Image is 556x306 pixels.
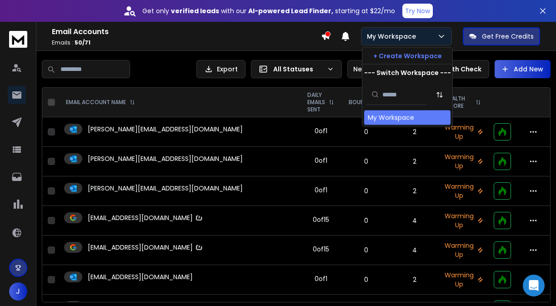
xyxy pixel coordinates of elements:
[373,51,442,60] p: + Create Workspace
[495,60,551,78] button: Add New
[482,32,534,41] p: Get Free Credits
[315,156,327,165] div: 0 of 1
[444,271,483,289] p: Warming Up
[88,154,243,163] p: [PERSON_NAME][EMAIL_ADDRESS][DOMAIN_NAME]
[391,236,438,265] td: 4
[52,26,321,37] h1: Email Accounts
[347,127,386,136] p: 0
[9,282,27,301] button: J
[315,274,327,283] div: 0 of 1
[349,99,375,106] p: BOUNCES
[367,32,420,41] p: My Workspace
[52,39,321,46] p: Emails :
[248,6,333,15] strong: AI-powered Lead Finder,
[437,65,481,74] p: Health Check
[347,216,386,225] p: 0
[391,265,438,295] td: 2
[391,176,438,206] td: 2
[364,68,451,77] p: --- Switch Workspace ---
[444,123,483,141] p: Warming Up
[391,147,438,176] td: 2
[196,60,245,78] button: Export
[347,157,386,166] p: 0
[391,206,438,236] td: 4
[88,184,243,193] p: [PERSON_NAME][EMAIL_ADDRESS][DOMAIN_NAME]
[88,272,193,281] p: [EMAIL_ADDRESS][DOMAIN_NAME]
[88,243,204,252] p: [EMAIL_ADDRESS][DOMAIN_NAME]
[75,39,90,46] span: 50 / 71
[431,85,449,104] button: Sort by Sort A-Z
[362,48,452,64] button: + Create Workspace
[347,186,386,196] p: 0
[66,99,135,106] div: EMAIL ACCOUNT NAME
[444,211,483,230] p: Warming Up
[171,6,219,15] strong: verified leads
[315,126,327,135] div: 0 of 1
[195,243,204,252] img: Zapmail Logo
[313,245,329,254] div: 0 of 15
[315,186,327,195] div: 0 of 1
[307,91,325,113] p: DAILY EMAILS SENT
[444,152,483,171] p: Warming Up
[444,182,483,200] p: Warming Up
[523,275,545,296] div: Open Intercom Messenger
[446,95,472,110] p: HEALTH SCORE
[402,4,433,18] button: Try Now
[418,60,489,78] button: Health Check
[273,65,323,74] p: All Statuses
[405,6,430,15] p: Try Now
[347,60,406,78] button: Newest
[88,125,243,134] p: [PERSON_NAME][EMAIL_ADDRESS][DOMAIN_NAME]
[195,213,204,223] img: Zapmail Logo
[391,117,438,147] td: 2
[9,31,27,48] img: logo
[463,27,540,45] button: Get Free Credits
[347,275,386,284] p: 0
[88,213,204,223] p: [EMAIL_ADDRESS][DOMAIN_NAME]
[368,113,414,122] div: My Workspace
[313,215,329,224] div: 0 of 15
[142,6,395,15] p: Get only with our starting at $22/mo
[444,241,483,259] p: Warming Up
[347,246,386,255] p: 0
